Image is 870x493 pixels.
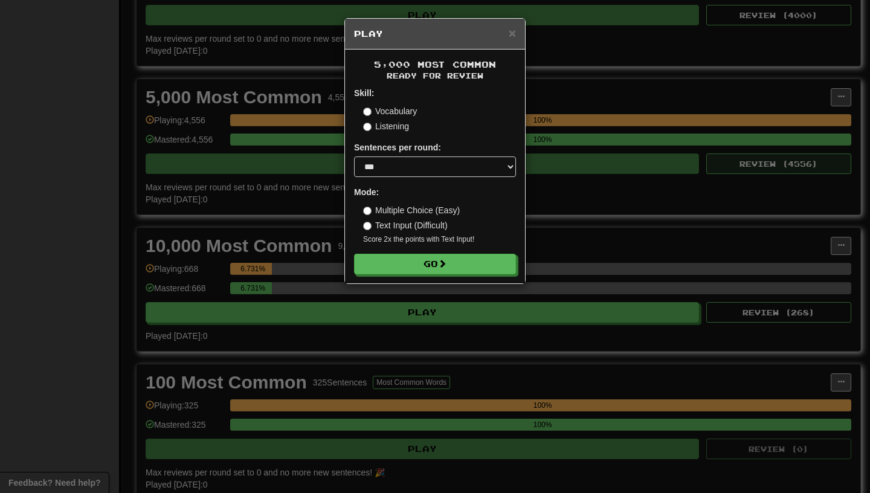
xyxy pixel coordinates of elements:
label: Text Input (Difficult) [363,219,448,231]
span: × [509,26,516,40]
label: Listening [363,120,409,132]
small: Ready for Review [354,71,516,81]
strong: Skill: [354,88,374,98]
label: Multiple Choice (Easy) [363,204,460,216]
h5: Play [354,28,516,40]
input: Multiple Choice (Easy) [363,207,372,215]
button: Close [509,27,516,39]
input: Vocabulary [363,108,372,116]
input: Text Input (Difficult) [363,222,372,230]
small: Score 2x the points with Text Input ! [363,234,516,245]
button: Go [354,254,516,274]
strong: Mode: [354,187,379,197]
label: Vocabulary [363,105,417,117]
input: Listening [363,123,372,131]
span: 5,000 Most Common [374,59,496,69]
label: Sentences per round: [354,141,441,153]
